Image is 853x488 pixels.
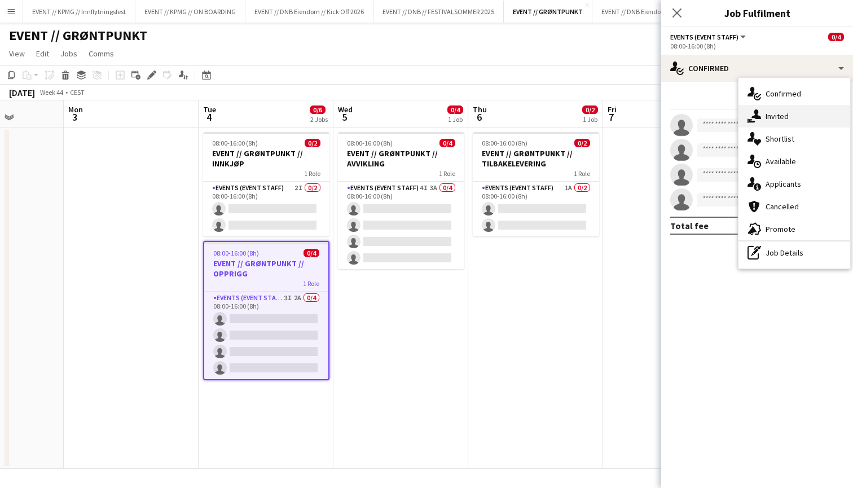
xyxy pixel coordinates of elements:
[738,82,850,105] div: Confirmed
[583,115,597,124] div: 1 Job
[482,139,527,147] span: 08:00-16:00 (8h)
[670,33,748,41] button: Events (Event Staff)
[738,173,850,195] div: Applicants
[37,88,65,96] span: Week 44
[574,169,590,178] span: 1 Role
[89,49,114,59] span: Comms
[338,104,353,115] span: Wed
[204,292,328,379] app-card-role: Events (Event Staff)3I2A0/408:00-16:00 (8h)
[135,1,245,23] button: EVENT // KPMG // ON BOARDING
[336,111,353,124] span: 5
[36,49,49,59] span: Edit
[310,115,328,124] div: 2 Jobs
[203,148,329,169] h3: EVENT // GRØNTPUNKT // INNKJØP
[738,128,850,150] div: Shortlist
[738,195,850,218] div: Cancelled
[338,148,464,169] h3: EVENT // GRØNTPUNKT // AVVIKLING
[473,132,599,236] app-job-card: 08:00-16:00 (8h)0/2EVENT // GRØNTPUNKT // TILBAKELEVERING1 RoleEvents (Event Staff)1A0/208:00-16:...
[661,6,853,20] h3: Job Fulfilment
[304,249,319,257] span: 0/4
[338,132,464,269] app-job-card: 08:00-16:00 (8h)0/4EVENT // GRØNTPUNKT // AVVIKLING1 RoleEvents (Event Staff)4I3A0/408:00-16:00 (8h)
[245,1,373,23] button: EVENT // DNB Eiendom // Kick Off 2026
[670,220,709,231] div: Total fee
[67,111,83,124] span: 3
[439,139,455,147] span: 0/4
[447,105,463,114] span: 0/4
[592,1,706,23] button: EVENT // DNB Eiendom // Kick Off
[738,218,850,240] div: Promote
[670,42,844,50] div: 08:00-16:00 (8h)
[68,104,83,115] span: Mon
[56,46,82,61] a: Jobs
[473,104,487,115] span: Thu
[304,169,320,178] span: 1 Role
[310,105,326,114] span: 0/6
[70,88,85,96] div: CEST
[203,182,329,236] app-card-role: Events (Event Staff)2I0/208:00-16:00 (8h)
[212,139,258,147] span: 08:00-16:00 (8h)
[608,104,617,115] span: Fri
[203,104,216,115] span: Tue
[305,139,320,147] span: 0/2
[201,111,216,124] span: 4
[574,139,590,147] span: 0/2
[373,1,504,23] button: EVENT // DNB // FESTIVALSOMMER 2025
[213,249,259,257] span: 08:00-16:00 (8h)
[828,33,844,41] span: 0/4
[32,46,54,61] a: Edit
[473,182,599,236] app-card-role: Events (Event Staff)1A0/208:00-16:00 (8h)
[9,49,25,59] span: View
[338,182,464,269] app-card-role: Events (Event Staff)4I3A0/408:00-16:00 (8h)
[303,279,319,288] span: 1 Role
[473,148,599,169] h3: EVENT // GRØNTPUNKT // TILBAKELEVERING
[9,27,147,44] h1: EVENT // GRØNTPUNKT
[203,241,329,380] app-job-card: 08:00-16:00 (8h)0/4EVENT // GRØNTPUNKT // OPPRIGG1 RoleEvents (Event Staff)3I2A0/408:00-16:00 (8h)
[661,55,853,82] div: Confirmed
[23,1,135,23] button: EVENT // KPMG // Innflytningsfest
[60,49,77,59] span: Jobs
[204,258,328,279] h3: EVENT // GRØNTPUNKT // OPPRIGG
[9,87,35,98] div: [DATE]
[448,115,463,124] div: 1 Job
[84,46,118,61] a: Comms
[203,132,329,236] app-job-card: 08:00-16:00 (8h)0/2EVENT // GRØNTPUNKT // INNKJØP1 RoleEvents (Event Staff)2I0/208:00-16:00 (8h)
[5,46,29,61] a: View
[738,105,850,128] div: Invited
[347,139,393,147] span: 08:00-16:00 (8h)
[439,169,455,178] span: 1 Role
[738,150,850,173] div: Available
[504,1,592,23] button: EVENT // GRØNTPUNKT
[738,241,850,264] div: Job Details
[471,111,487,124] span: 6
[606,111,617,124] span: 7
[582,105,598,114] span: 0/2
[670,33,738,41] span: Events (Event Staff)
